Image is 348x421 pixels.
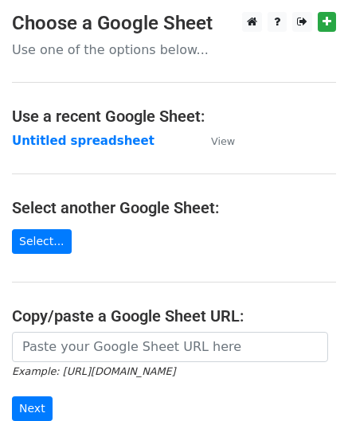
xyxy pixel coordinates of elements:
small: View [211,135,235,147]
input: Paste your Google Sheet URL here [12,332,328,362]
a: Untitled spreadsheet [12,134,154,148]
h4: Use a recent Google Sheet: [12,107,336,126]
p: Use one of the options below... [12,41,336,58]
a: View [195,134,235,148]
h3: Choose a Google Sheet [12,12,336,35]
a: Select... [12,229,72,254]
h4: Select another Google Sheet: [12,198,336,217]
input: Next [12,396,53,421]
small: Example: [URL][DOMAIN_NAME] [12,365,175,377]
h4: Copy/paste a Google Sheet URL: [12,306,336,325]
